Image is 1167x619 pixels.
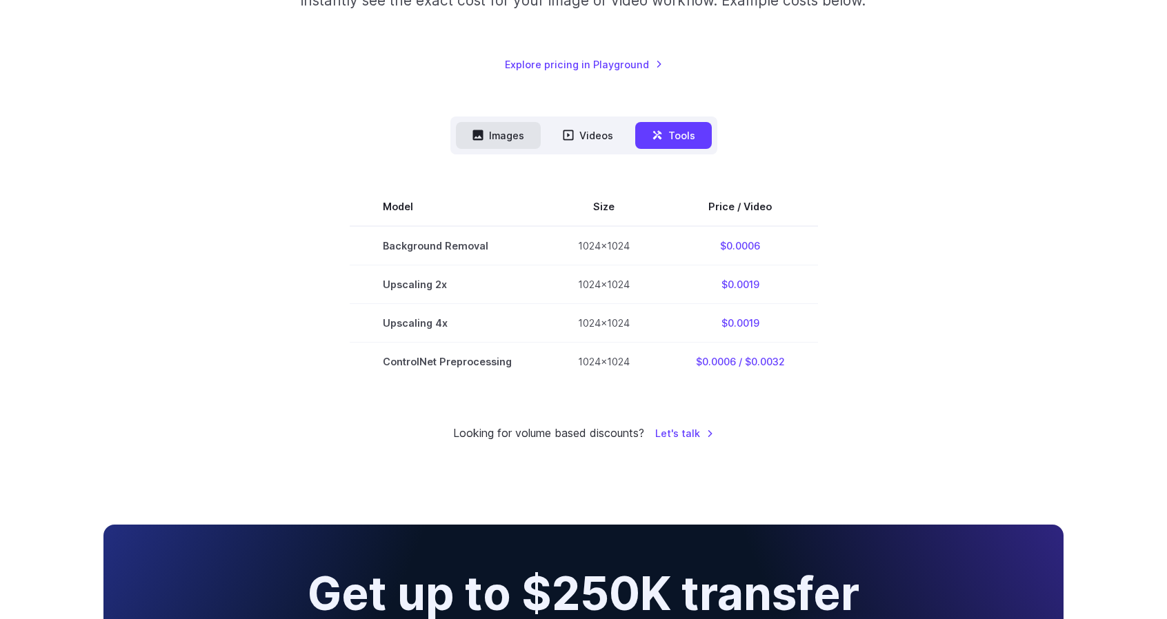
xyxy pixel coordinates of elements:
th: Price / Video [663,187,818,226]
td: 1024x1024 [545,226,663,265]
td: 1024x1024 [545,342,663,380]
button: Images [456,122,541,149]
td: Upscaling 2x [350,265,545,303]
small: Looking for volume based discounts? [453,425,644,443]
button: Videos [546,122,630,149]
td: Upscaling 4x [350,303,545,342]
td: $0.0006 [663,226,818,265]
th: Model [350,187,545,226]
td: $0.0006 / $0.0032 [663,342,818,380]
a: Let's talk [655,425,714,441]
td: 1024x1024 [545,265,663,303]
td: $0.0019 [663,303,818,342]
button: Tools [635,122,712,149]
th: Size [545,187,663,226]
td: ControlNet Preprocessing [350,342,545,380]
td: $0.0019 [663,265,818,303]
td: Background Removal [350,226,545,265]
a: Explore pricing in Playground [505,57,663,72]
td: 1024x1024 [545,303,663,342]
